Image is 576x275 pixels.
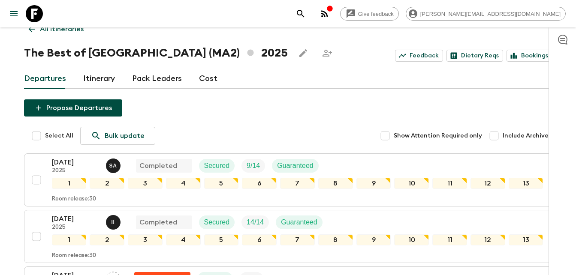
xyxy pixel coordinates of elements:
span: Samir Achahri [106,161,122,168]
div: 13 [509,234,543,245]
p: All itineraries [40,24,84,34]
span: Share this itinerary [319,45,336,62]
span: Ismail Ingrioui [106,218,122,224]
div: 6 [242,178,277,189]
div: 12 [470,234,505,245]
div: 3 [128,178,163,189]
p: 2025 [52,224,99,231]
button: [DATE]2025Ismail IngriouiCompletedSecuredTrip FillGuaranteed12345678910111213Room release:30 [24,210,552,263]
div: 1 [52,234,87,245]
div: 5 [204,178,239,189]
span: Give feedback [353,11,398,17]
p: Bulk update [105,131,145,141]
a: Itinerary [83,69,115,89]
a: Feedback [395,50,443,62]
p: 9 / 14 [247,161,260,171]
div: 10 [394,234,429,245]
div: 3 [128,234,163,245]
div: Trip Fill [241,159,265,173]
p: Secured [204,217,230,227]
a: Pack Leaders [132,69,182,89]
div: 4 [166,178,201,189]
div: 9 [356,234,391,245]
p: Completed [139,161,177,171]
a: All itineraries [24,21,88,38]
button: Edit this itinerary [295,45,312,62]
div: 12 [470,178,505,189]
a: Bookings [507,50,552,62]
div: 9 [356,178,391,189]
h1: The Best of [GEOGRAPHIC_DATA] (MA2) 2025 [24,45,288,62]
div: 6 [242,234,277,245]
button: [DATE]2025Samir AchahriCompletedSecuredTrip FillGuaranteed12345678910111213Room release:30 [24,153,552,206]
a: Cost [199,69,217,89]
div: 8 [318,234,353,245]
div: Trip Fill [241,215,269,229]
div: Secured [199,215,235,229]
button: menu [5,5,22,22]
span: Show Attention Required only [394,132,482,140]
div: [PERSON_NAME][EMAIL_ADDRESS][DOMAIN_NAME] [406,7,566,21]
div: 13 [509,178,543,189]
a: Give feedback [340,7,399,21]
div: 8 [318,178,353,189]
div: 2 [90,234,124,245]
p: 2025 [52,167,99,174]
p: Secured [204,161,230,171]
a: Dietary Reqs [446,50,503,62]
p: [DATE] [52,214,99,224]
span: Select All [45,132,73,140]
p: 14 / 14 [247,217,264,227]
a: Departures [24,69,66,89]
div: 4 [166,234,201,245]
a: Bulk update [80,127,155,145]
p: Guaranteed [281,217,317,227]
p: Room release: 30 [52,252,96,259]
div: 11 [432,178,467,189]
div: Secured [199,159,235,173]
div: 2 [90,178,124,189]
div: 7 [280,178,315,189]
p: Completed [139,217,177,227]
p: Room release: 30 [52,196,96,203]
button: Propose Departures [24,99,122,117]
span: [PERSON_NAME][EMAIL_ADDRESS][DOMAIN_NAME] [416,11,565,17]
div: 11 [432,234,467,245]
p: [DATE] [52,157,99,167]
div: 7 [280,234,315,245]
button: search adventures [292,5,309,22]
span: Include Archived [503,132,552,140]
div: 10 [394,178,429,189]
div: 1 [52,178,87,189]
div: 5 [204,234,239,245]
p: Guaranteed [277,161,314,171]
